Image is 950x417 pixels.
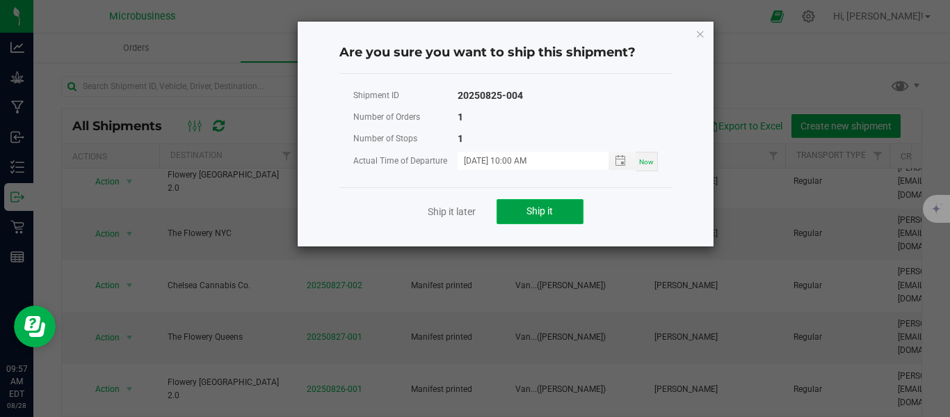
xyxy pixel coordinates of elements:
input: MM/dd/yyyy HH:MM a [458,152,594,169]
div: Number of Stops [353,130,458,148]
button: Ship it [497,199,583,224]
span: Ship it [526,205,553,217]
iframe: Resource center [14,306,56,347]
a: Ship it later [428,205,476,219]
div: Actual Time of Departure [353,152,458,170]
span: Now [639,158,654,166]
div: 20250825-004 [458,87,523,104]
div: 1 [458,109,463,126]
span: Toggle popup [609,152,636,169]
h4: Are you sure you want to ship this shipment? [339,44,672,62]
div: Number of Orders [353,109,458,126]
div: 1 [458,130,463,148]
button: Close [695,25,705,42]
div: Shipment ID [353,87,458,104]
